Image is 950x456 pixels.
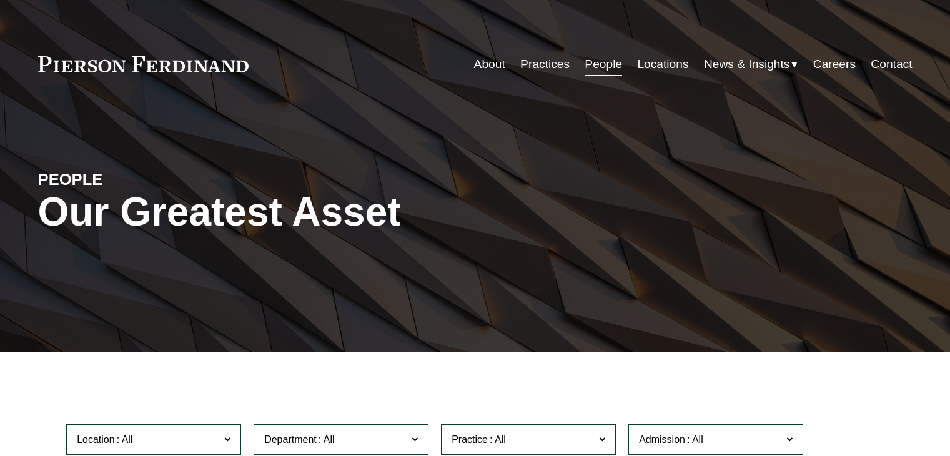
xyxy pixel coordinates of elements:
[637,52,688,76] a: Locations
[585,52,622,76] a: People
[77,434,115,445] span: Location
[38,189,621,235] h1: Our Greatest Asset
[704,52,798,76] a: folder dropdown
[38,169,257,189] h4: PEOPLE
[871,52,912,76] a: Contact
[474,52,505,76] a: About
[639,434,685,445] span: Admission
[520,52,570,76] a: Practices
[452,434,488,445] span: Practice
[264,434,317,445] span: Department
[813,52,856,76] a: Careers
[704,54,790,76] span: News & Insights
